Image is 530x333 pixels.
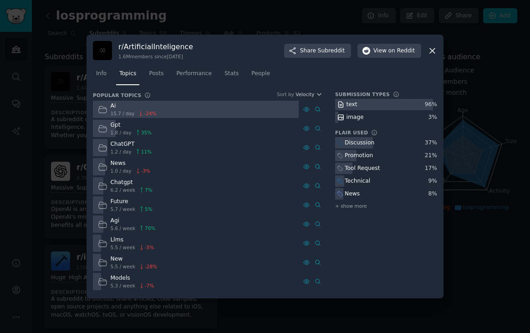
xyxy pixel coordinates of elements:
[111,129,132,136] span: 1.8 / day
[176,70,212,78] span: Performance
[345,164,380,173] div: Tool Request
[118,42,193,51] h3: r/ ArtificialInteligence
[111,217,156,225] div: Agi
[318,47,345,55] span: Subreddit
[111,236,154,244] div: Llms
[111,149,132,155] span: 1.2 / day
[149,70,163,78] span: Posts
[111,159,151,168] div: News
[141,168,150,174] span: -3 %
[111,187,136,193] span: 6.2 / week
[335,203,367,209] span: + show more
[173,67,215,85] a: Performance
[251,70,270,78] span: People
[111,263,136,270] span: 5.5 / week
[145,282,154,289] span: -7 %
[284,44,351,58] button: ShareSubreddit
[347,101,357,109] div: text
[93,67,110,85] a: Info
[425,164,437,173] div: 17 %
[428,113,437,122] div: 3 %
[144,110,156,117] span: -24 %
[111,121,152,129] div: Gpt
[345,139,374,147] div: Discussion
[111,140,152,149] div: ChatGPT
[373,47,415,55] span: View
[111,255,158,263] div: New
[111,168,132,174] span: 1.0 / day
[425,101,437,109] div: 96 %
[345,152,373,160] div: Promotion
[425,139,437,147] div: 37 %
[111,225,136,231] span: 5.6 / week
[111,244,136,251] span: 5.5 / week
[224,70,239,78] span: Stats
[111,102,157,110] div: Ai
[111,179,153,187] div: Chatgpt
[345,190,360,198] div: News
[96,70,107,78] span: Info
[111,110,135,117] span: 15.7 / day
[145,263,157,270] span: -28 %
[118,53,193,60] div: 1.6M members since [DATE]
[141,149,152,155] span: 11 %
[428,177,437,185] div: 9 %
[93,41,112,60] img: ArtificialInteligence
[141,129,152,136] span: 35 %
[357,44,421,58] button: Viewon Reddit
[111,282,136,289] span: 5.3 / week
[111,206,136,212] span: 5.7 / week
[145,244,154,251] span: -5 %
[388,47,415,55] span: on Reddit
[335,129,368,136] h3: Flair Used
[145,225,155,231] span: 70 %
[277,91,294,97] div: Sort by
[425,152,437,160] div: 21 %
[145,187,153,193] span: 7 %
[119,70,136,78] span: Topics
[248,67,273,85] a: People
[428,190,437,198] div: 8 %
[145,206,153,212] span: 5 %
[300,47,345,55] span: Share
[296,91,322,97] button: Velocity
[93,92,141,98] h3: Popular Topics
[146,67,167,85] a: Posts
[345,177,370,185] div: Technical
[296,91,314,97] span: Velocity
[116,67,139,85] a: Topics
[111,198,153,206] div: Future
[335,91,390,97] h3: Submission Types
[111,274,154,282] div: Models
[221,67,242,85] a: Stats
[347,113,364,122] div: image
